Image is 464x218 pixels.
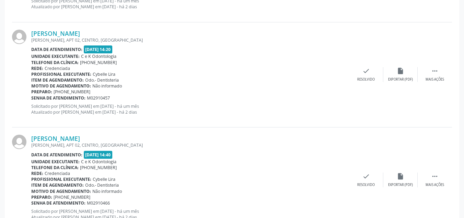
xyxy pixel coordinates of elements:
div: Mais ações [426,183,444,187]
b: Profissional executante: [31,176,91,182]
span: Cybelle Lira [93,176,115,182]
span: [PHONE_NUMBER] [54,89,90,95]
span: [DATE] 14:40 [84,151,113,159]
b: Unidade executante: [31,53,80,59]
span: Não informado [92,83,122,89]
span: [DATE] 14:20 [84,45,113,53]
i:  [431,173,439,180]
span: Credenciada [45,170,70,176]
span: M02910466 [87,200,110,206]
b: Item de agendamento: [31,182,84,188]
b: Telefone da clínica: [31,165,79,170]
b: Senha de atendimento: [31,200,86,206]
b: Data de atendimento: [31,152,82,158]
div: Resolvido [357,77,375,82]
span: [PHONE_NUMBER] [80,165,117,170]
i: check [362,67,370,75]
b: Telefone da clínica: [31,60,79,65]
span: Odo.- Dentisteria [85,77,119,83]
span: M02910457 [87,95,110,101]
b: Data de atendimento: [31,46,82,52]
div: [PERSON_NAME], APT 02, CENTRO, [GEOGRAPHIC_DATA] [31,37,349,43]
span: Cybelle Lira [93,71,115,77]
a: [PERSON_NAME] [31,135,80,142]
b: Profissional executante: [31,71,91,77]
div: Exportar (PDF) [388,77,413,82]
span: Não informado [92,188,122,194]
p: Solicitado por [PERSON_NAME] em [DATE] - há um mês Atualizado por [PERSON_NAME] em [DATE] - há 2 ... [31,103,349,115]
span: C e K Odontologia [81,159,116,165]
img: img [12,30,26,44]
b: Unidade executante: [31,159,80,165]
span: Credenciada [45,65,70,71]
a: [PERSON_NAME] [31,30,80,37]
span: [PHONE_NUMBER] [54,194,90,200]
span: [PHONE_NUMBER] [80,60,117,65]
i: insert_drive_file [397,173,404,180]
i: insert_drive_file [397,67,404,75]
div: Exportar (PDF) [388,183,413,187]
i: check [362,173,370,180]
div: Resolvido [357,183,375,187]
b: Motivo de agendamento: [31,83,91,89]
b: Item de agendamento: [31,77,84,83]
b: Rede: [31,170,43,176]
b: Senha de atendimento: [31,95,86,101]
i:  [431,67,439,75]
b: Preparo: [31,194,52,200]
img: img [12,135,26,149]
span: C e K Odontologia [81,53,116,59]
b: Motivo de agendamento: [31,188,91,194]
div: [PERSON_NAME], APT 02, CENTRO, [GEOGRAPHIC_DATA] [31,142,349,148]
div: Mais ações [426,77,444,82]
b: Preparo: [31,89,52,95]
span: Odo.- Dentisteria [85,182,119,188]
b: Rede: [31,65,43,71]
